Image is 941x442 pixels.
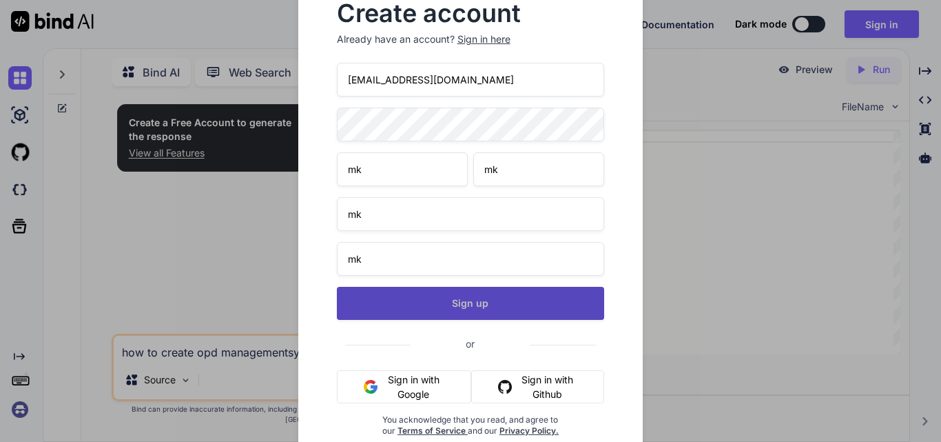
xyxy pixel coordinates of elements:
input: First Name [337,152,468,186]
a: Privacy Policy. [499,425,559,436]
a: Terms of Service [397,425,468,436]
div: Sign in here [457,32,510,46]
span: or [411,327,530,361]
button: Sign up [337,287,605,320]
h2: Create account [337,2,605,24]
input: Last Name [473,152,604,186]
input: Email [337,63,605,97]
input: Company website [337,242,605,276]
img: google [364,380,378,394]
img: github [498,380,512,394]
button: Sign in with Google [337,370,472,403]
p: Already have an account? [337,32,605,46]
input: Your company name [337,197,605,231]
button: Sign in with Github [471,370,604,403]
